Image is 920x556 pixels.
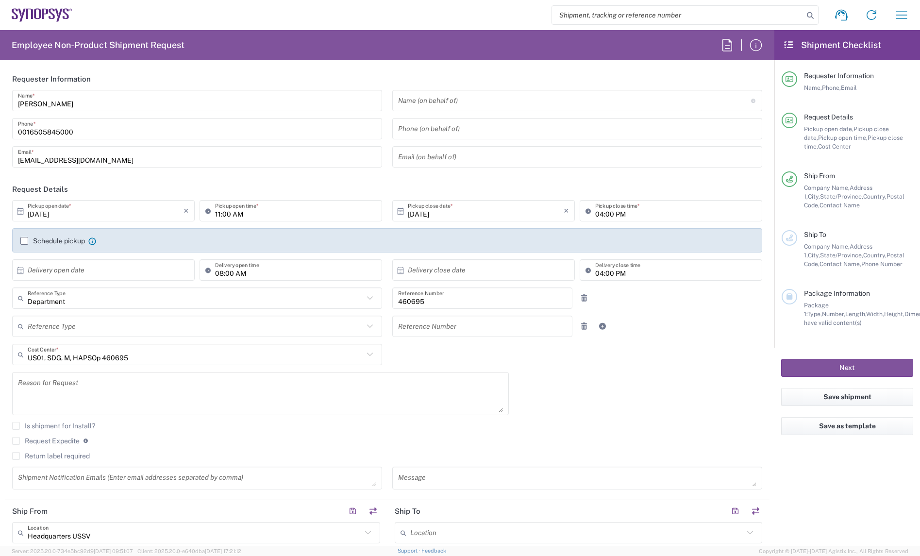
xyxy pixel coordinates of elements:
[12,185,68,194] h2: Request Details
[804,72,874,80] span: Requester Information
[12,548,133,554] span: Server: 2025.20.0-734e5bc92d9
[804,125,853,133] span: Pickup open date,
[804,289,870,297] span: Package Information
[820,202,860,209] span: Contact Name
[398,548,422,554] a: Support
[804,231,826,238] span: Ship To
[577,291,591,305] a: Remove Reference
[808,252,820,259] span: City,
[820,193,863,200] span: State/Province,
[861,260,903,268] span: Phone Number
[845,310,866,318] span: Length,
[822,84,841,91] span: Phone,
[783,39,881,51] h2: Shipment Checklist
[137,548,241,554] span: Client: 2025.20.0-e640dba
[20,237,85,245] label: Schedule pickup
[184,203,189,219] i: ×
[822,310,845,318] span: Number,
[12,437,80,445] label: Request Expedite
[205,548,241,554] span: [DATE] 17:21:12
[12,422,95,430] label: Is shipment for Install?
[804,184,850,191] span: Company Name,
[804,113,853,121] span: Request Details
[564,203,569,219] i: ×
[781,388,913,406] button: Save shipment
[421,548,446,554] a: Feedback
[552,6,803,24] input: Shipment, tracking or reference number
[818,143,851,150] span: Cost Center
[863,193,887,200] span: Country,
[781,417,913,435] button: Save as template
[804,243,850,250] span: Company Name,
[884,310,904,318] span: Height,
[94,548,133,554] span: [DATE] 09:51:07
[395,506,420,516] h2: Ship To
[804,302,829,318] span: Package 1:
[12,39,184,51] h2: Employee Non-Product Shipment Request
[12,506,48,516] h2: Ship From
[596,320,609,333] a: Add Reference
[759,547,908,556] span: Copyright © [DATE]-[DATE] Agistix Inc., All Rights Reserved
[841,84,857,91] span: Email
[804,84,822,91] span: Name,
[804,172,835,180] span: Ship From
[807,310,822,318] span: Type,
[12,74,91,84] h2: Requester Information
[577,320,591,333] a: Remove Reference
[818,134,868,141] span: Pickup open time,
[808,193,820,200] span: City,
[12,452,90,460] label: Return label required
[820,260,861,268] span: Contact Name,
[781,359,913,377] button: Next
[863,252,887,259] span: Country,
[866,310,884,318] span: Width,
[820,252,863,259] span: State/Province,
